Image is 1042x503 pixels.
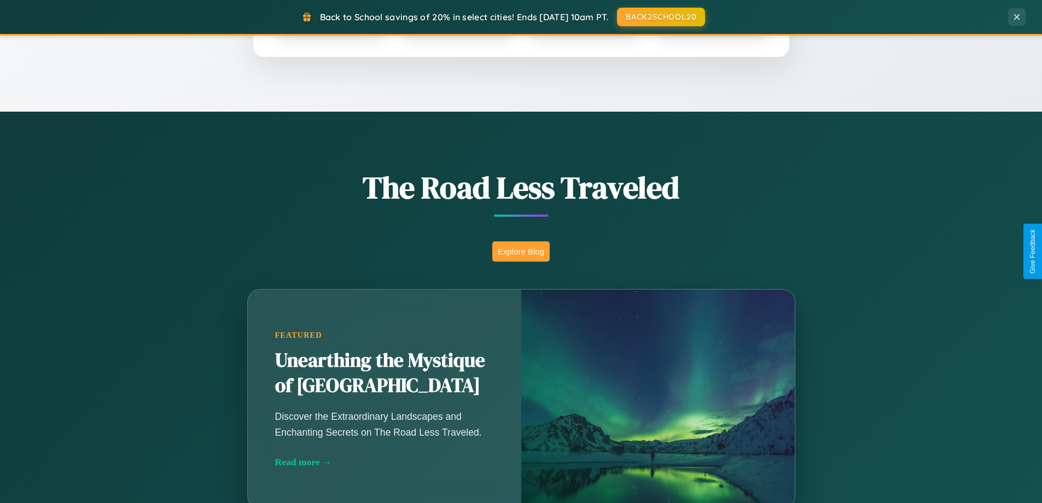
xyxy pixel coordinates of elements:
[275,348,494,398] h2: Unearthing the Mystique of [GEOGRAPHIC_DATA]
[492,241,550,262] button: Explore Blog
[275,409,494,440] p: Discover the Extraordinary Landscapes and Enchanting Secrets on The Road Less Traveled.
[275,331,494,340] div: Featured
[1029,229,1037,274] div: Give Feedback
[193,166,849,209] h1: The Road Less Traveled
[617,8,705,26] button: BACK2SCHOOL20
[320,11,609,22] span: Back to School savings of 20% in select cities! Ends [DATE] 10am PT.
[275,456,494,468] div: Read more →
